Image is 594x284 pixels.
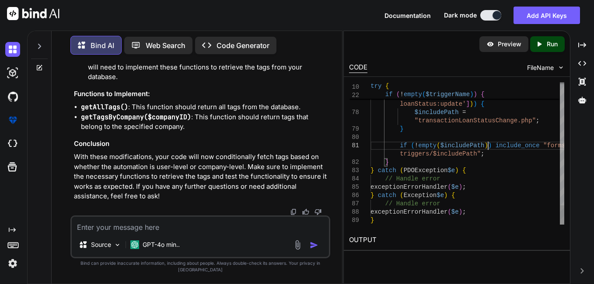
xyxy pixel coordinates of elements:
span: in_array [415,92,444,99]
img: icon [310,241,318,249]
span: $includePath [440,142,485,149]
span: ( [422,91,426,98]
span: ( [444,92,447,99]
span: catch [378,192,396,199]
p: Bind can provide inaccurate information, including about people. Always double-check its answers.... [70,260,330,273]
span: ) [455,167,459,174]
div: 83 [349,166,359,175]
span: } [400,125,403,132]
span: ; [481,150,484,157]
span: empty [404,91,422,98]
span: empty [419,142,437,149]
span: if [400,142,407,149]
button: Add API Keys [514,7,580,24]
span: ( [400,192,403,199]
span: if [385,91,393,98]
span: ; [462,184,466,190]
div: 80 [349,133,359,142]
span: { [481,100,484,107]
span: ( [396,91,400,98]
p: Run [547,40,558,48]
span: exceptionErrorHandler [370,184,447,190]
span: PDOException [404,167,448,174]
div: 88 [349,208,359,216]
span: ) [485,142,488,149]
div: 78 [349,108,359,117]
img: like [302,208,309,215]
span: // Handle error [385,175,440,182]
button: Documentation [384,11,431,20]
img: darkChat [5,42,20,57]
span: include_once [496,142,540,149]
span: ; [462,208,466,215]
p: GPT-4o min.. [143,240,180,249]
p: Preview [498,40,521,48]
span: ( [448,184,451,190]
span: } [370,167,374,174]
img: attachment [293,240,303,250]
img: preview [486,40,494,48]
div: 86 [349,191,359,200]
img: settings [5,256,20,271]
p: With these modifications, your code will now conditionally fetch tags based on whether the automa... [74,152,328,201]
img: cloudideIcon [5,136,20,151]
p: Code Generator [217,40,269,51]
div: CODE [349,62,367,73]
div: 82 [349,158,359,166]
span: { [462,167,466,174]
p: Bind AI [91,40,114,51]
span: ) [444,192,447,199]
img: githubDark [5,89,20,104]
span: ! [415,142,418,149]
span: 22 [349,91,359,100]
span: Exception [404,192,437,199]
div: 81 [349,142,359,150]
h2: OUTPUT [344,230,570,250]
span: ) [488,142,492,149]
div: 79 [349,125,359,133]
span: loanStatus:update' [400,100,466,107]
img: premium [5,113,20,128]
span: } [370,192,374,199]
img: dislike [314,208,321,215]
h3: Functions to Implement: [74,89,328,99]
span: ] [466,100,470,107]
span: triggers/$includePath" [400,150,481,157]
span: } [385,159,389,166]
span: ( [448,208,451,215]
code: getTagsByCompany($companyID) [81,113,191,121]
span: $triggerName [426,91,470,98]
span: $e [451,184,459,190]
div: 89 [349,216,359,225]
span: $e [451,208,459,215]
span: $e [437,192,444,199]
span: [ [499,92,503,99]
img: darkAi-studio [5,66,20,80]
div: 85 [349,183,359,191]
span: if [400,92,407,99]
span: ( [411,92,415,99]
span: ) [459,184,462,190]
span: { [385,83,389,90]
span: ( [400,167,403,174]
span: ) [459,208,462,215]
img: copy [290,208,297,215]
span: "transactionLoanStatusChange.php" [415,117,536,124]
span: $includePath [415,109,459,116]
span: "forms/ [543,142,569,149]
span: Documentation [384,12,431,19]
span: ) [470,100,473,107]
li: : This function should return all tags from the database. [81,102,328,112]
p: Web Search [146,40,185,51]
span: ! [400,91,403,98]
li: : This function should return tags that belong to the specified company. [81,112,328,132]
span: ( [411,142,415,149]
span: ) [470,91,473,98]
h3: Conclusion [74,139,328,149]
span: , [492,92,496,99]
img: Bind AI [7,7,59,20]
span: try [370,83,381,90]
img: Pick Models [114,241,121,249]
div: 84 [349,175,359,183]
span: ( [437,142,440,149]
